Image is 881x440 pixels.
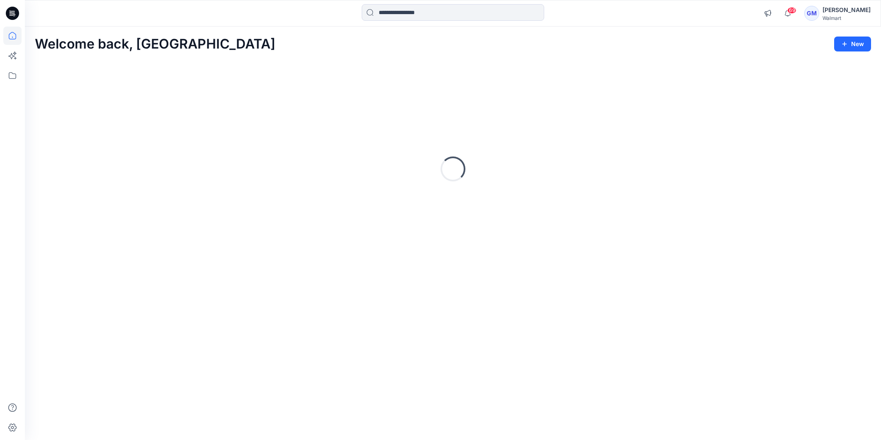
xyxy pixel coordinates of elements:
div: Walmart [823,15,871,21]
div: [PERSON_NAME] [823,5,871,15]
h2: Welcome back, [GEOGRAPHIC_DATA] [35,37,275,52]
div: GM [804,6,819,21]
button: New [834,37,871,51]
span: 69 [787,7,796,14]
